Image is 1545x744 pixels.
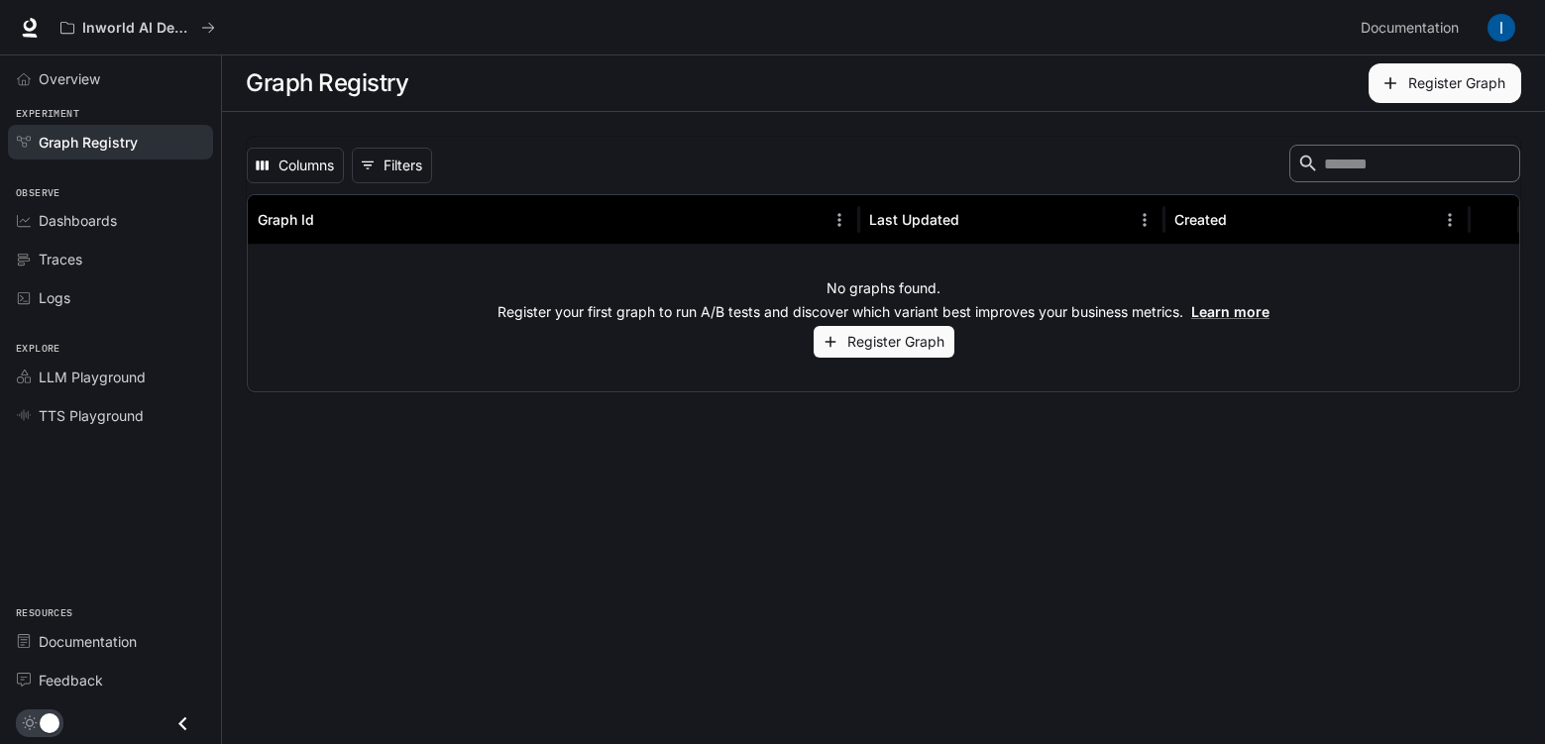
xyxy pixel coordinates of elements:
button: Menu [825,205,854,235]
a: Logs [8,280,213,315]
p: Inworld AI Demos [82,20,193,37]
button: Sort [1229,205,1259,235]
span: Dashboards [39,210,117,231]
p: No graphs found. [827,278,940,298]
a: Graph Registry [8,125,213,159]
button: Register Graph [814,326,954,359]
span: LLM Playground [39,367,146,387]
div: Search [1289,145,1520,186]
a: Documentation [1353,8,1474,48]
span: Graph Registry [39,132,138,153]
button: Sort [316,205,346,235]
a: Learn more [1191,303,1269,320]
button: Select columns [247,148,344,183]
a: Overview [8,61,213,96]
a: Feedback [8,663,213,697]
span: TTS Playground [39,405,144,426]
a: Traces [8,242,213,276]
span: Overview [39,68,100,89]
button: All workspaces [52,8,224,48]
img: User avatar [1488,14,1515,42]
h1: Graph Registry [246,63,408,103]
div: Graph Id [258,211,314,228]
a: LLM Playground [8,360,213,394]
button: User avatar [1482,8,1521,48]
div: Created [1174,211,1227,228]
a: TTS Playground [8,398,213,433]
button: Close drawer [161,703,205,744]
button: Show filters [352,148,432,183]
span: Feedback [39,670,103,691]
span: Documentation [39,631,137,652]
div: Last Updated [869,211,959,228]
span: Traces [39,249,82,269]
button: Sort [961,205,991,235]
span: Documentation [1361,16,1459,41]
button: Register Graph [1369,63,1521,103]
p: Register your first graph to run A/B tests and discover which variant best improves your business... [497,302,1269,322]
span: Dark mode toggle [40,711,59,733]
span: Logs [39,287,70,308]
a: Dashboards [8,203,213,238]
button: Menu [1435,205,1465,235]
a: Documentation [8,624,213,659]
button: Menu [1130,205,1159,235]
